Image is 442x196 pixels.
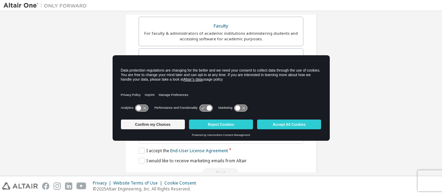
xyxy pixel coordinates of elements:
div: For faculty & administrators of academic institutions administering students and accessing softwa... [143,31,299,42]
div: Website Terms of Use [113,180,164,186]
div: Faculty [143,21,299,31]
label: I accept the [139,148,228,154]
img: Altair One [3,2,90,9]
p: © 2025 Altair Engineering, Inc. All Rights Reserved. [93,186,200,192]
img: facebook.svg [42,182,49,190]
a: End-User License Agreement [170,148,228,154]
img: altair_logo.svg [2,182,38,190]
label: I would like to receive marketing emails from Altair [139,158,247,164]
img: youtube.svg [76,182,87,190]
img: instagram.svg [54,182,61,190]
div: Cookie Consent [164,180,200,186]
img: linkedin.svg [65,182,72,190]
div: Privacy [93,180,113,186]
div: Everyone else [143,53,299,63]
div: Read and acccept EULA to continue [139,168,303,178]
